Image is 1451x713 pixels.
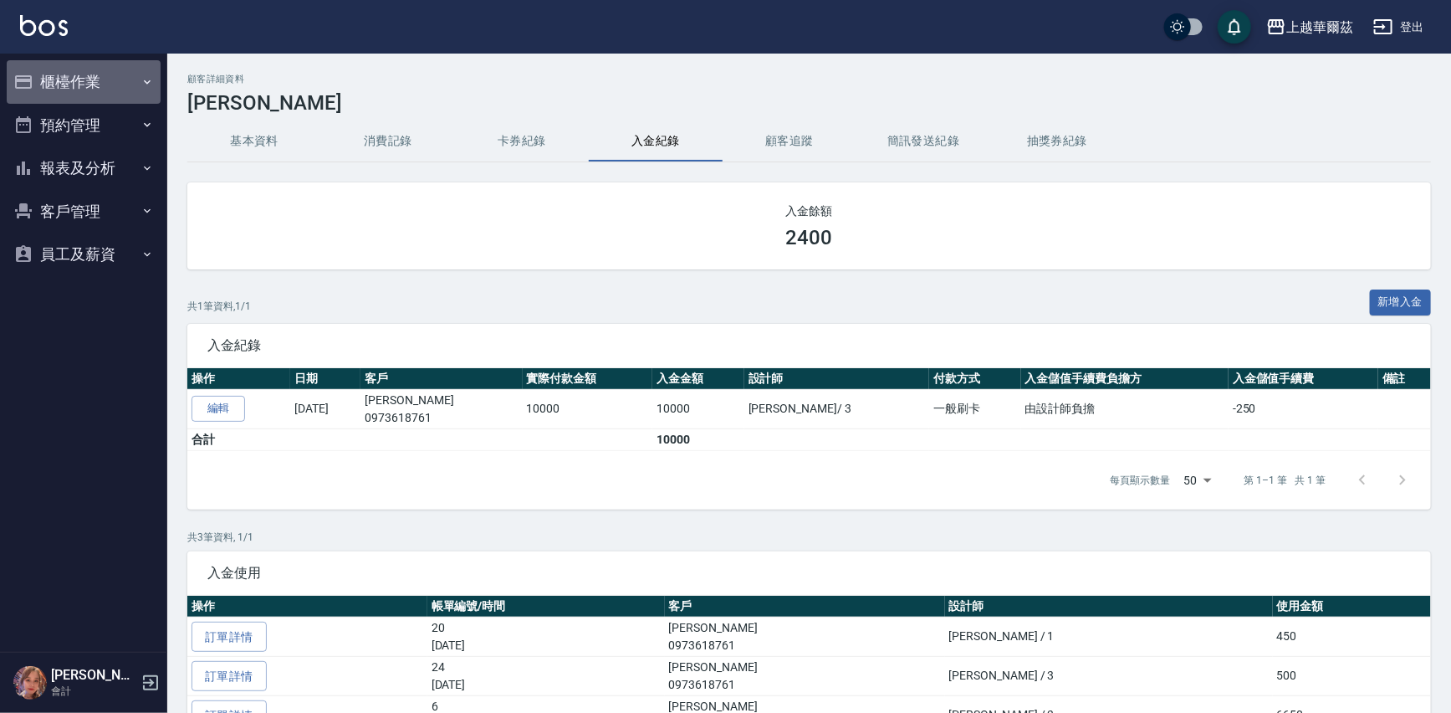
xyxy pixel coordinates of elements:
td: [PERSON_NAME] / 1 [945,617,1273,656]
p: 第 1–1 筆 共 1 筆 [1244,473,1326,488]
button: 客戶管理 [7,190,161,233]
td: [PERSON_NAME] / 3 [744,389,929,428]
p: [DATE] [432,637,661,654]
th: 使用金額 [1273,596,1431,618]
div: 50 [1178,458,1218,503]
th: 入金儲值手續費負擔方 [1021,368,1229,390]
td: 10000 [652,428,743,450]
a: 編輯 [192,396,245,422]
p: 會計 [51,684,136,699]
img: Person [13,666,47,700]
button: 基本資料 [187,121,321,162]
button: 入金紀錄 [589,121,723,162]
th: 實際付款金額 [523,368,653,390]
button: 預約管理 [7,104,161,147]
td: -250 [1229,389,1378,428]
td: [PERSON_NAME] [665,656,945,695]
td: 合計 [187,428,290,450]
h3: [PERSON_NAME] [187,91,1431,115]
button: 顧客追蹤 [723,121,856,162]
p: 0973618761 [365,409,518,427]
button: 上越華爾茲 [1259,10,1360,44]
h2: 顧客詳細資料 [187,74,1431,85]
td: [PERSON_NAME] [665,617,945,656]
th: 客戶 [665,596,945,618]
td: 10000 [652,389,743,428]
p: 共 1 筆資料, 1 / 1 [187,299,251,314]
td: [DATE] [290,389,360,428]
th: 備註 [1378,368,1431,390]
td: 一般刷卡 [929,389,1020,428]
td: [PERSON_NAME] [360,389,522,428]
td: 20 [427,617,665,656]
th: 客戶 [360,368,522,390]
p: 0973618761 [669,637,941,654]
button: 消費記錄 [321,121,455,162]
a: 訂單詳情 [192,661,267,692]
button: 抽獎券紀錄 [990,121,1124,162]
div: 上越華爾茲 [1286,17,1353,38]
button: 櫃檯作業 [7,60,161,104]
button: 新增入金 [1370,290,1432,315]
button: save [1218,10,1251,44]
button: 登出 [1367,12,1431,43]
a: 訂單詳情 [192,622,267,653]
span: 入金紀錄 [207,337,1411,354]
button: 報表及分析 [7,146,161,190]
button: 卡券紀錄 [455,121,589,162]
th: 日期 [290,368,360,390]
h5: [PERSON_NAME] [51,667,136,684]
h3: 2400 [786,226,833,249]
button: 員工及薪資 [7,233,161,276]
th: 付款方式 [929,368,1020,390]
img: Logo [20,15,68,36]
p: 每頁顯示數量 [1111,473,1171,488]
td: 由設計師負擔 [1021,389,1229,428]
p: [DATE] [432,676,661,694]
th: 入金儲值手續費 [1229,368,1378,390]
th: 設計師 [945,596,1273,618]
th: 入金金額 [652,368,743,390]
td: [PERSON_NAME] / 3 [945,656,1273,695]
td: 10000 [523,389,653,428]
h2: 入金餘額 [207,203,1411,219]
p: 0973618761 [669,676,941,694]
th: 操作 [187,596,427,618]
button: 簡訊發送紀錄 [856,121,990,162]
td: 450 [1273,617,1431,656]
p: 共 3 筆資料, 1 / 1 [187,530,1431,545]
th: 設計師 [744,368,929,390]
th: 帳單編號/時間 [427,596,665,618]
span: 入金使用 [207,565,1411,582]
td: 24 [427,656,665,695]
th: 操作 [187,368,290,390]
td: 500 [1273,656,1431,695]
